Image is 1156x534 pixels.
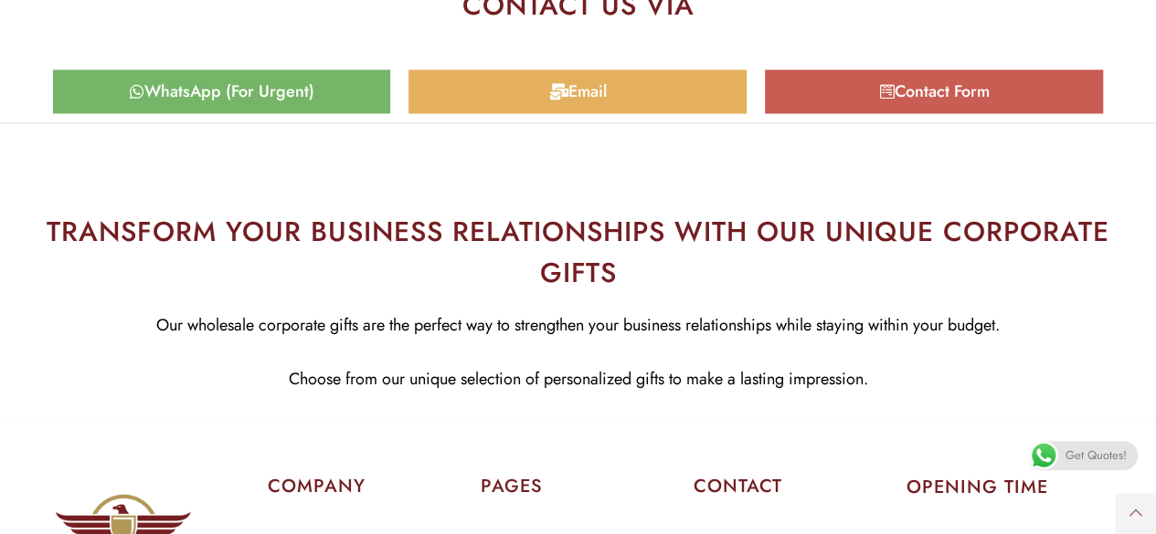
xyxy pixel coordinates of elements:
a: WhatsApp (For Urgent) [53,69,391,113]
h2: PAGES [481,473,675,498]
p: Choose from our unique selection of personalized gifts to make a lasting impression. [14,364,1142,393]
p: Our wholesale corporate gifts are the perfect way to strengthen your business relationships while... [14,310,1142,339]
a: Contact Form [765,69,1103,113]
span: Get Quotes! [1066,441,1127,470]
h2: OPENING TIME [907,477,1101,496]
span: Email [567,83,606,99]
h2: TRANSFORM YOUR BUSINESS RELATIONSHIPS WITH OUR UNIQUE CORPORATE GIFTS [14,210,1142,292]
span: Contact Form [894,83,989,99]
span: WhatsApp (For Urgent) [143,83,313,99]
h2: CONTACT [694,473,888,498]
a: Email [408,69,747,113]
h2: COMPANY [268,473,462,498]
